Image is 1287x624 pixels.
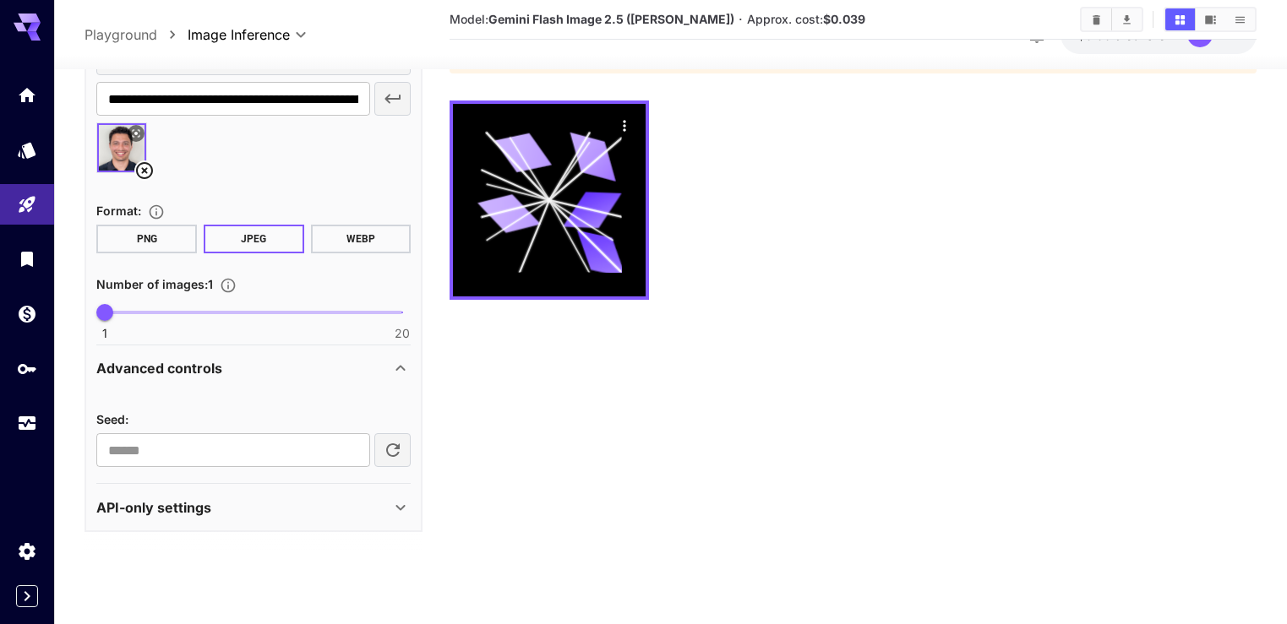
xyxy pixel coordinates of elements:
[1112,8,1142,30] button: Download All
[17,540,37,562] div: Settings
[96,277,213,291] span: Number of images : 1
[96,496,211,517] p: API-only settings
[395,325,410,342] span: 20
[96,388,411,467] div: Advanced controls
[1115,28,1174,42] span: credits left
[96,348,411,388] div: Advanced controls
[613,112,638,138] div: Actions
[1196,8,1225,30] button: Show media in video view
[17,358,37,379] div: API Keys
[16,585,38,607] button: Expand sidebar
[1080,7,1143,32] div: Clear AllDownload All
[1082,8,1111,30] button: Clear All
[96,203,141,218] span: Format :
[96,358,222,378] p: Advanced controls
[1225,8,1255,30] button: Show media in list view
[85,24,157,45] a: Playground
[747,12,865,26] span: Approx. cost:
[85,24,188,45] nav: breadcrumb
[17,248,37,269] div: Library
[450,12,734,26] span: Model:
[188,24,290,45] span: Image Inference
[1164,7,1257,32] div: Show media in grid viewShow media in video viewShow media in list view
[17,413,37,434] div: Usage
[311,225,412,253] button: WEBP
[1077,28,1115,42] span: $0.00
[204,225,304,253] button: JPEG
[823,12,865,26] b: $0.039
[17,84,37,106] div: Home
[213,277,243,294] button: Specify how many images to generate in a single request. Each image generation will be charged se...
[17,139,37,160] div: Models
[17,303,37,324] div: Wallet
[96,486,411,527] div: API-only settings
[96,225,197,253] button: PNG
[141,203,172,220] button: Choose the file format for the output image.
[96,412,128,426] span: Seed :
[1165,8,1195,30] button: Show media in grid view
[488,12,734,26] b: Gemini Flash Image 2.5 ([PERSON_NAME])
[102,325,107,342] span: 1
[17,194,37,215] div: Playground
[739,9,743,30] p: ·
